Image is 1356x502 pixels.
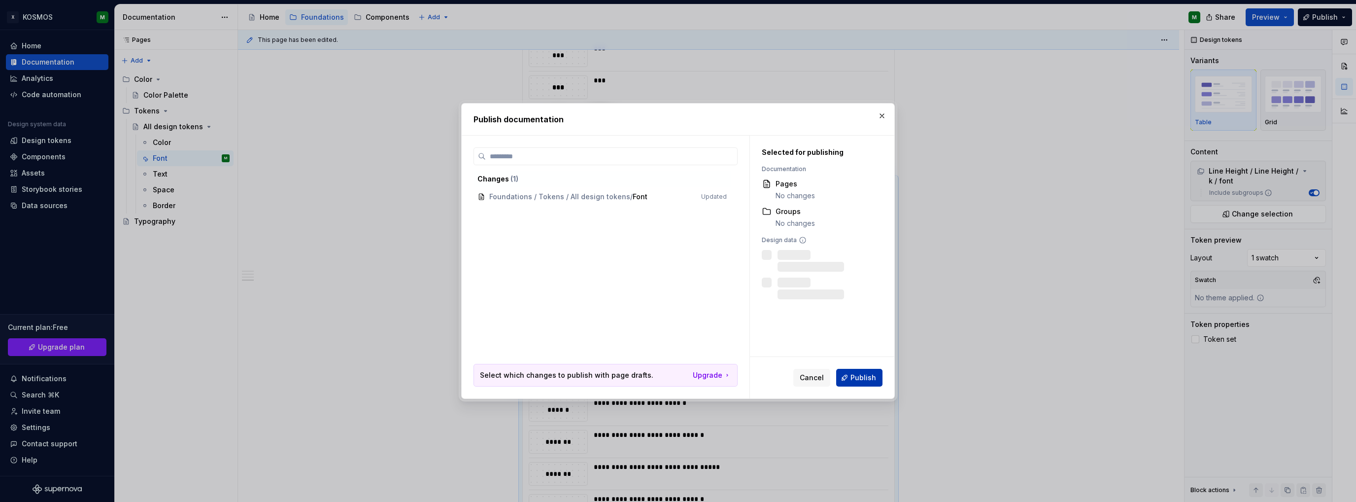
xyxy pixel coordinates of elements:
[800,373,824,383] span: Cancel
[776,191,815,201] div: No changes
[850,373,876,383] span: Publish
[836,369,882,387] button: Publish
[480,370,653,380] p: Select which changes to publish with page drafts.
[776,207,815,216] div: Groups
[474,113,882,125] h2: Publish documentation
[510,175,518,183] span: ( 1 )
[477,174,727,184] div: Changes
[762,165,871,173] div: Documentation
[793,369,830,387] button: Cancel
[776,179,815,189] div: Pages
[762,147,871,157] div: Selected for publishing
[762,236,871,244] div: Design data
[776,218,815,228] div: No changes
[693,370,731,380] button: Upgrade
